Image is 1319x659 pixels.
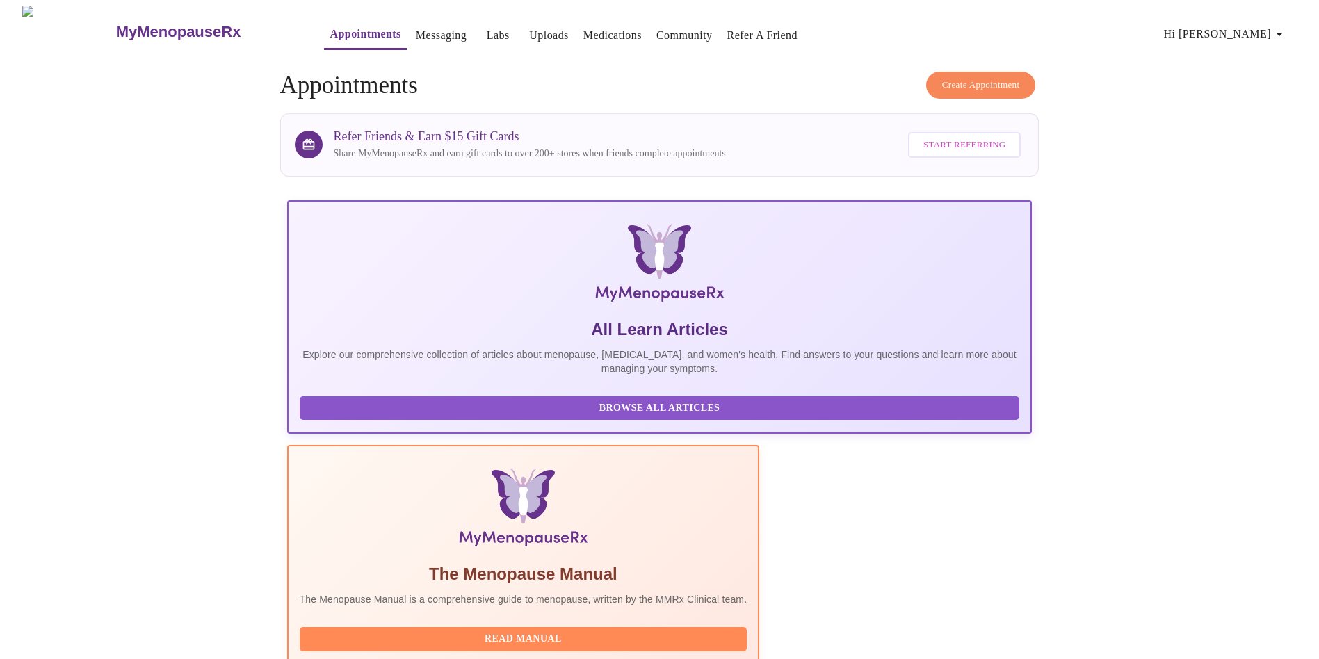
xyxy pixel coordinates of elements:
button: Labs [476,22,520,49]
a: Community [656,26,713,45]
span: Browse All Articles [314,400,1006,417]
a: Uploads [529,26,569,45]
span: Hi [PERSON_NAME] [1164,24,1288,44]
img: MyMenopauseRx Logo [412,224,908,307]
a: MyMenopauseRx [114,8,296,56]
a: Labs [487,26,510,45]
button: Medications [578,22,647,49]
img: MyMenopauseRx Logo [22,6,114,58]
a: Read Manual [300,632,751,644]
a: Start Referring [905,125,1024,165]
p: The Menopause Manual is a comprehensive guide to menopause, written by the MMRx Clinical team. [300,592,747,606]
button: Browse All Articles [300,396,1020,421]
p: Share MyMenopauseRx and earn gift cards to over 200+ stores when friends complete appointments [334,147,726,161]
button: Hi [PERSON_NAME] [1158,20,1293,48]
button: Read Manual [300,627,747,651]
img: Menopause Manual [371,469,676,552]
span: Start Referring [923,137,1005,153]
button: Refer a Friend [722,22,804,49]
a: Medications [583,26,642,45]
button: Create Appointment [926,72,1036,99]
h5: The Menopause Manual [300,563,747,585]
button: Messaging [410,22,472,49]
h3: MyMenopauseRx [116,23,241,41]
button: Uploads [524,22,574,49]
a: Browse All Articles [300,401,1023,413]
button: Community [651,22,718,49]
a: Appointments [330,24,400,44]
button: Appointments [324,20,406,50]
p: Explore our comprehensive collection of articles about menopause, [MEDICAL_DATA], and women's hea... [300,348,1020,375]
button: Start Referring [908,132,1021,158]
h5: All Learn Articles [300,318,1020,341]
a: Messaging [416,26,467,45]
span: Create Appointment [942,77,1020,93]
h3: Refer Friends & Earn $15 Gift Cards [334,129,726,144]
span: Read Manual [314,630,734,648]
a: Refer a Friend [727,26,798,45]
h4: Appointments [280,72,1039,99]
